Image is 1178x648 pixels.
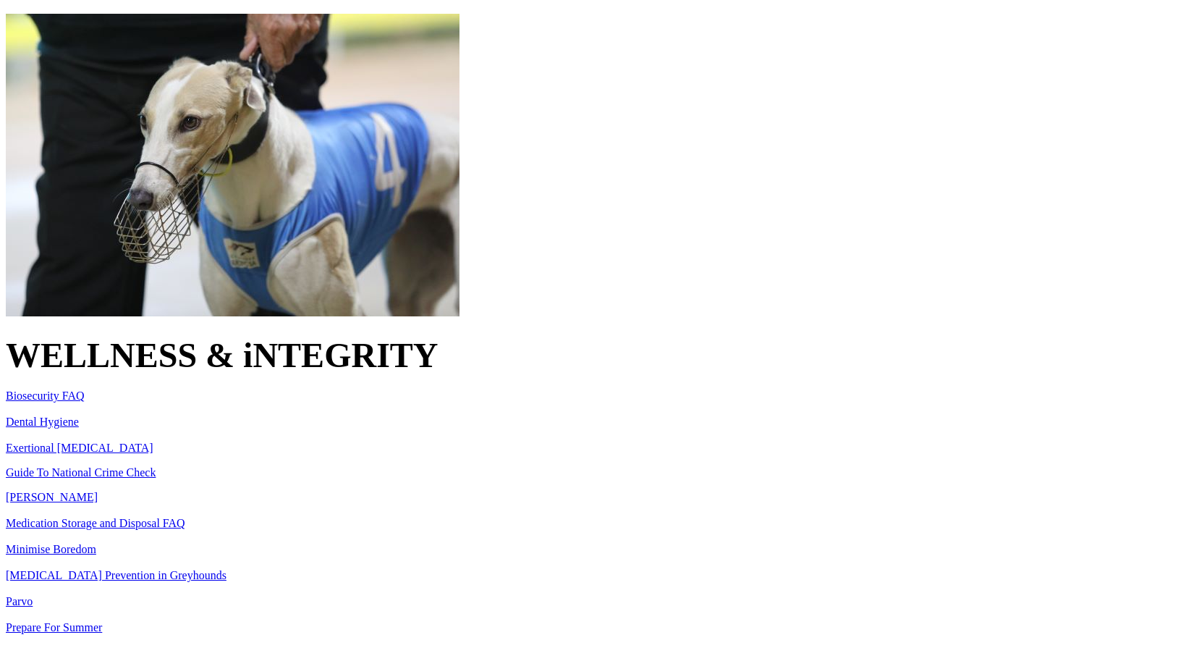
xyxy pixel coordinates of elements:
a: Parvo [6,595,33,607]
a: Prepare For Summer [6,621,102,634]
a: [PERSON_NAME] [6,491,98,503]
a: Guide To National Crime Check [6,466,156,479]
a: Exertional [MEDICAL_DATA] [6,442,153,454]
span: WELLNESS & iNTEGRITY [6,336,438,374]
img: AP%20040722-7.jpg [6,14,459,316]
a: Minimise Boredom [6,543,96,555]
a: Biosecurity FAQ [6,390,85,402]
a: Medication Storage and Disposal FAQ [6,517,185,529]
a: [MEDICAL_DATA] Prevention in Greyhounds [6,569,226,581]
a: Dental Hygiene [6,416,79,428]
